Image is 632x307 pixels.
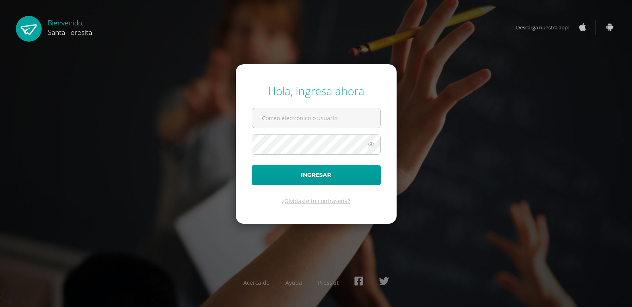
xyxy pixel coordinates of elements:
a: Ayuda [285,279,302,286]
input: Correo electrónico o usuario [252,108,380,128]
a: Acerca de [243,279,270,286]
button: Ingresar [252,165,381,185]
div: Hola, ingresa ahora [252,83,381,98]
span: Descarga nuestra app: [516,20,577,35]
a: ¿Olvidaste tu contraseña? [282,197,350,205]
a: Presskit [318,279,339,286]
span: Santa Teresita [48,27,92,37]
div: Bienvenido, [48,16,92,37]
